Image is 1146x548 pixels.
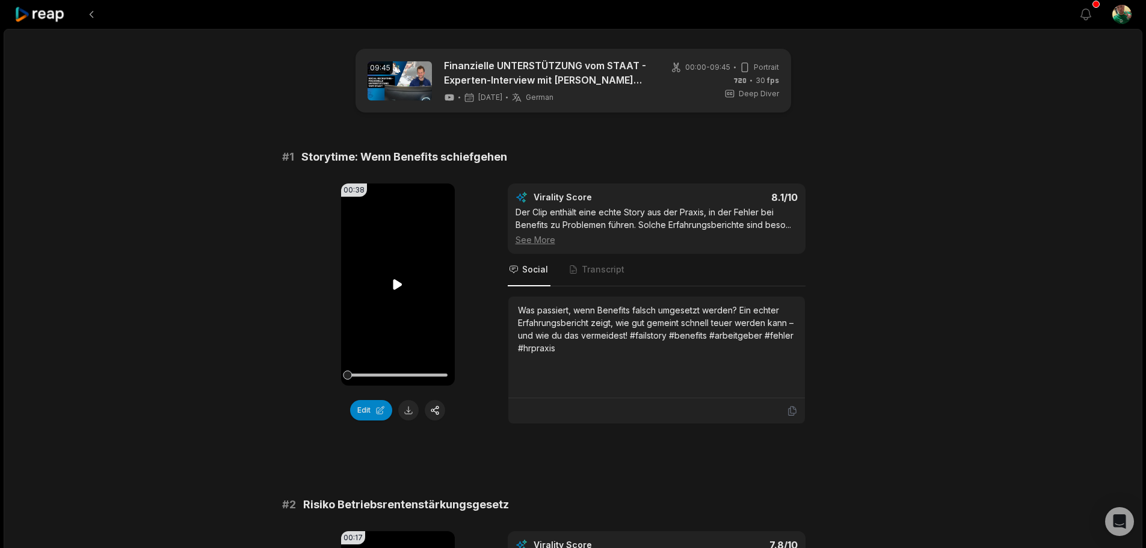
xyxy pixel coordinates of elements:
span: # 2 [282,496,296,513]
span: # 1 [282,149,294,165]
span: Social [522,263,548,276]
span: Transcript [582,263,624,276]
nav: Tabs [508,254,806,286]
div: Virality Score [534,191,663,203]
a: Finanzielle UNTERSTÜTZUNG vom STAAT - Experten-Interview mit [PERSON_NAME] (Teil 3) [444,58,652,87]
span: Risiko Betriebsrentenstärkungsgesetz [303,496,509,513]
video: Your browser does not support mp4 format. [341,183,455,386]
div: See More [516,233,798,246]
span: Deep Diver [739,88,779,99]
span: Storytime: Wenn Benefits schiefgehen [301,149,507,165]
span: fps [767,76,779,85]
div: 8.1 /10 [668,191,798,203]
span: Portrait [754,62,779,73]
button: Edit [350,400,392,420]
span: German [526,93,553,102]
span: 00:00 - 09:45 [685,62,730,73]
span: 30 [756,75,779,86]
div: Was passiert, wenn Benefits falsch umgesetzt werden? Ein echter Erfahrungsbericht zeigt, wie gut ... [518,304,795,354]
span: [DATE] [478,93,502,102]
div: Open Intercom Messenger [1105,507,1134,536]
div: Der Clip enthält eine echte Story aus der Praxis, in der Fehler bei Benefits zu Problemen führen.... [516,206,798,246]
